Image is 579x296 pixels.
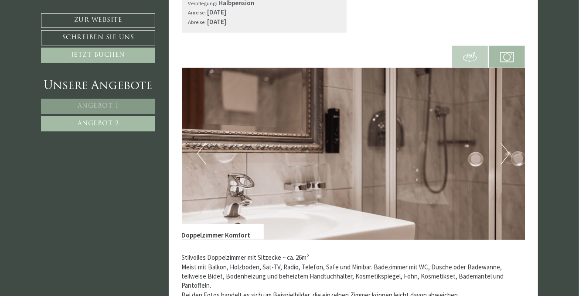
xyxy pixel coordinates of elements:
img: image [182,68,525,240]
small: 09:42 [13,41,124,46]
div: Doppelzimmer Komfort [182,224,264,240]
a: Jetzt buchen [41,48,155,63]
button: Previous [197,143,206,165]
b: [DATE] [208,17,227,26]
span: Angebot 2 [78,120,119,127]
div: Montis – Active Nature Spa [13,25,124,31]
div: Guten Tag, wie können wir Ihnen helfen? [7,23,129,48]
small: Anreise: [188,9,206,16]
button: Next [501,143,510,165]
small: Abreise: [188,18,206,25]
img: 360-grad.svg [463,50,477,64]
div: Unsere Angebote [41,78,155,94]
button: Senden [287,230,344,245]
div: [DATE] [157,7,187,21]
a: Schreiben Sie uns [41,30,155,45]
b: [DATE] [208,8,227,16]
span: Angebot 1 [78,103,119,110]
img: camera.svg [500,50,514,64]
a: Zur Website [41,13,155,28]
